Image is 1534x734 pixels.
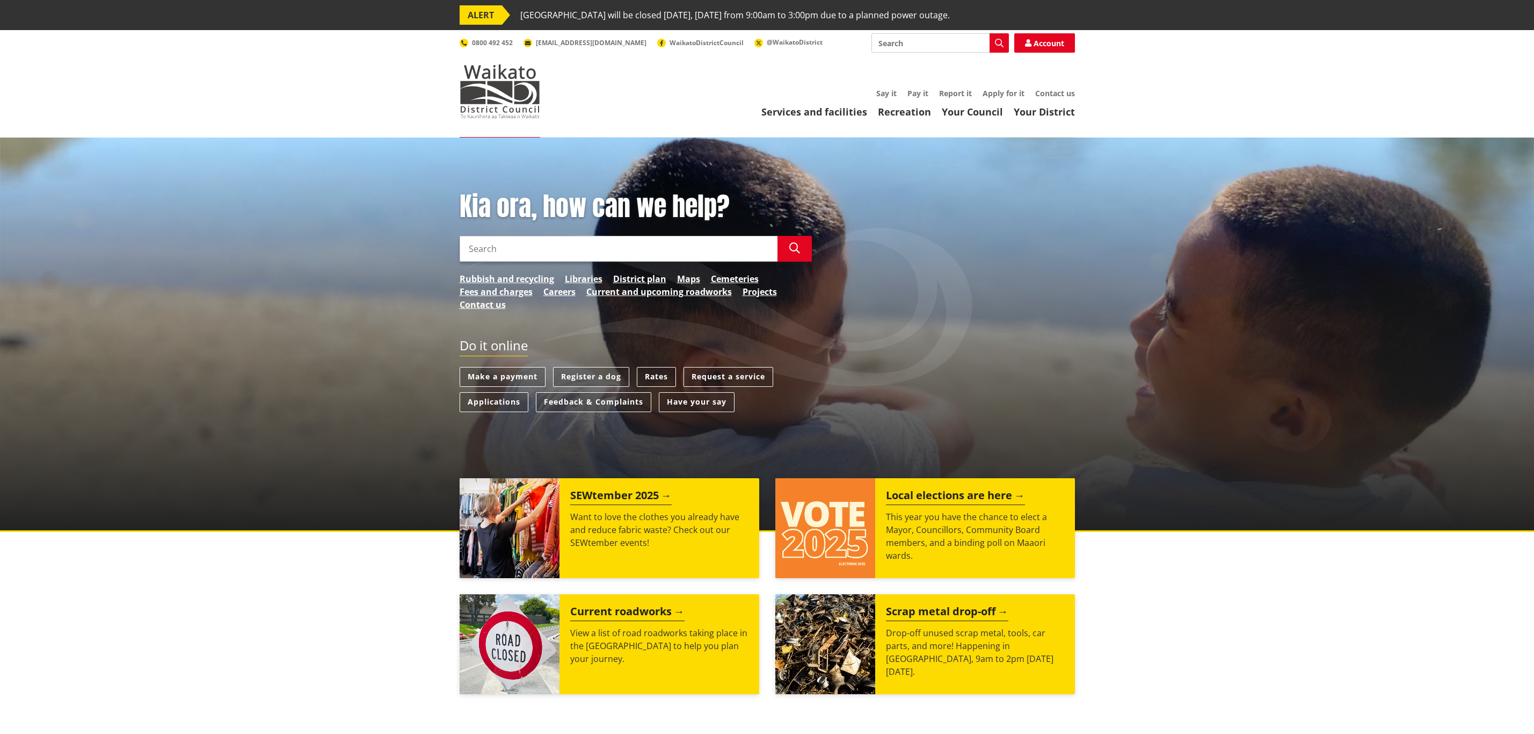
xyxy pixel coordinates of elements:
[460,298,506,311] a: Contact us
[743,285,777,298] a: Projects
[939,88,972,98] a: Report it
[520,5,950,25] span: [GEOGRAPHIC_DATA] will be closed [DATE], [DATE] from 9:00am to 3:00pm due to a planned power outage.
[460,594,559,694] img: Road closed sign
[586,285,732,298] a: Current and upcoming roadworks
[886,605,1008,621] h2: Scrap metal drop-off
[460,5,502,25] span: ALERT
[659,392,735,412] a: Have your say
[942,105,1003,118] a: Your Council
[886,627,1064,678] p: Drop-off unused scrap metal, tools, car parts, and more! Happening in [GEOGRAPHIC_DATA], 9am to 2...
[871,33,1009,53] input: Search input
[754,38,823,47] a: @WaikatoDistrict
[907,88,928,98] a: Pay it
[553,367,629,387] a: Register a dog
[460,272,554,285] a: Rubbish and recycling
[1014,33,1075,53] a: Account
[983,88,1024,98] a: Apply for it
[570,489,672,505] h2: SEWtember 2025
[886,510,1064,562] p: This year you have the chance to elect a Mayor, Councillors, Community Board members, and a bindi...
[775,594,875,694] img: Scrap metal collection
[524,38,646,47] a: [EMAIL_ADDRESS][DOMAIN_NAME]
[570,605,685,621] h2: Current roadworks
[711,272,759,285] a: Cemeteries
[637,367,676,387] a: Rates
[876,88,897,98] a: Say it
[775,594,1075,694] a: A massive pile of rusted scrap metal, including wheels and various industrial parts, under a clea...
[878,105,931,118] a: Recreation
[775,478,1075,578] a: Local elections are here This year you have the chance to elect a Mayor, Councillors, Community B...
[460,392,528,412] a: Applications
[1014,105,1075,118] a: Your District
[460,64,540,118] img: Waikato District Council - Te Kaunihera aa Takiwaa o Waikato
[684,367,773,387] a: Request a service
[1035,88,1075,98] a: Contact us
[460,338,528,357] h2: Do it online
[775,478,875,578] img: Vote 2025
[670,38,744,47] span: WaikatoDistrictCouncil
[460,594,759,694] a: Current roadworks View a list of road roadworks taking place in the [GEOGRAPHIC_DATA] to help you...
[570,627,748,665] p: View a list of road roadworks taking place in the [GEOGRAPHIC_DATA] to help you plan your journey.
[657,38,744,47] a: WaikatoDistrictCouncil
[536,38,646,47] span: [EMAIL_ADDRESS][DOMAIN_NAME]
[767,38,823,47] span: @WaikatoDistrict
[460,478,559,578] img: SEWtember
[460,191,812,222] h1: Kia ora, how can we help?
[460,478,759,578] a: SEWtember 2025 Want to love the clothes you already have and reduce fabric waste? Check out our S...
[460,285,533,298] a: Fees and charges
[460,236,777,262] input: Search input
[543,285,576,298] a: Careers
[761,105,867,118] a: Services and facilities
[570,510,748,549] p: Want to love the clothes you already have and reduce fabric waste? Check out our SEWtember events!
[472,38,513,47] span: 0800 492 452
[536,392,651,412] a: Feedback & Complaints
[677,272,700,285] a: Maps
[460,38,513,47] a: 0800 492 452
[460,367,546,387] a: Make a payment
[613,272,666,285] a: District plan
[886,489,1025,505] h2: Local elections are here
[565,272,602,285] a: Libraries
